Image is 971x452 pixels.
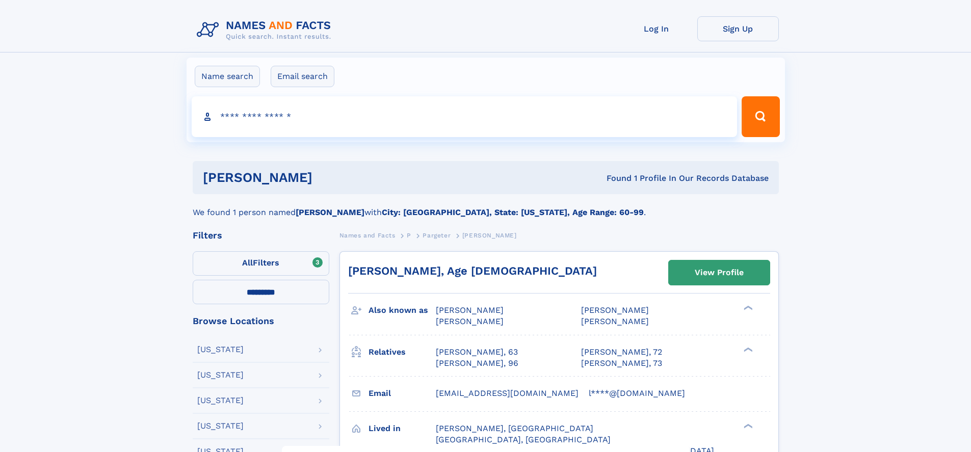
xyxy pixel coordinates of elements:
[581,347,662,358] a: [PERSON_NAME], 72
[581,316,649,326] span: [PERSON_NAME]
[369,302,436,319] h3: Also known as
[195,66,260,87] label: Name search
[339,229,396,242] a: Names and Facts
[462,232,517,239] span: [PERSON_NAME]
[193,231,329,240] div: Filters
[436,316,504,326] span: [PERSON_NAME]
[348,264,597,277] a: [PERSON_NAME], Age [DEMOGRAPHIC_DATA]
[695,261,744,284] div: View Profile
[669,260,770,285] a: View Profile
[581,358,662,369] a: [PERSON_NAME], 73
[296,207,364,217] b: [PERSON_NAME]
[742,96,779,137] button: Search Button
[741,346,753,353] div: ❯
[193,16,339,44] img: Logo Names and Facts
[436,388,579,398] span: [EMAIL_ADDRESS][DOMAIN_NAME]
[203,171,460,184] h1: [PERSON_NAME]
[197,396,244,405] div: [US_STATE]
[436,358,518,369] a: [PERSON_NAME], 96
[369,343,436,361] h3: Relatives
[193,194,779,219] div: We found 1 person named with .
[407,232,411,239] span: P
[407,229,411,242] a: P
[197,371,244,379] div: [US_STATE]
[436,435,611,444] span: [GEOGRAPHIC_DATA], [GEOGRAPHIC_DATA]
[369,385,436,402] h3: Email
[436,305,504,315] span: [PERSON_NAME]
[581,305,649,315] span: [PERSON_NAME]
[741,305,753,311] div: ❯
[382,207,644,217] b: City: [GEOGRAPHIC_DATA], State: [US_STATE], Age Range: 60-99
[193,316,329,326] div: Browse Locations
[242,258,253,268] span: All
[741,422,753,429] div: ❯
[459,173,769,184] div: Found 1 Profile In Our Records Database
[423,232,451,239] span: Pargeter
[616,16,697,41] a: Log In
[436,347,518,358] a: [PERSON_NAME], 63
[197,422,244,430] div: [US_STATE]
[423,229,451,242] a: Pargeter
[192,96,738,137] input: search input
[193,251,329,276] label: Filters
[197,345,244,354] div: [US_STATE]
[697,16,779,41] a: Sign Up
[369,420,436,437] h3: Lived in
[271,66,334,87] label: Email search
[436,423,593,433] span: [PERSON_NAME], [GEOGRAPHIC_DATA]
